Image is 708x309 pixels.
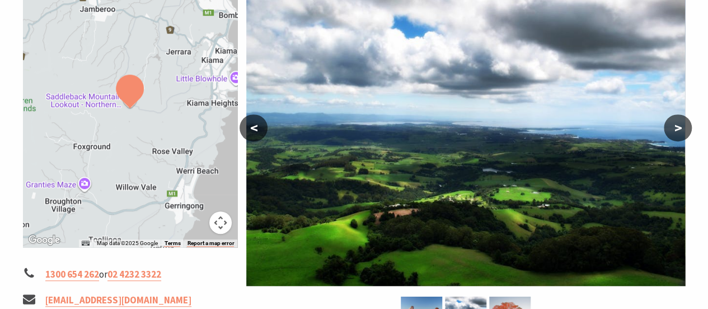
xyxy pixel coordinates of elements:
button: > [664,114,692,141]
a: [EMAIL_ADDRESS][DOMAIN_NAME] [45,294,191,307]
a: Report a map error [187,240,234,247]
button: < [240,114,268,141]
button: Map camera controls [209,211,232,234]
a: 1300 654 262 [45,268,99,281]
a: Terms (opens in new tab) [164,240,180,247]
span: Map data ©2025 Google [96,240,157,246]
img: Google [26,233,63,247]
a: Open this area in Google Maps (opens a new window) [26,233,63,247]
button: Keyboard shortcuts [82,239,90,247]
a: 02 4232 3322 [107,268,161,281]
li: or [23,267,238,282]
